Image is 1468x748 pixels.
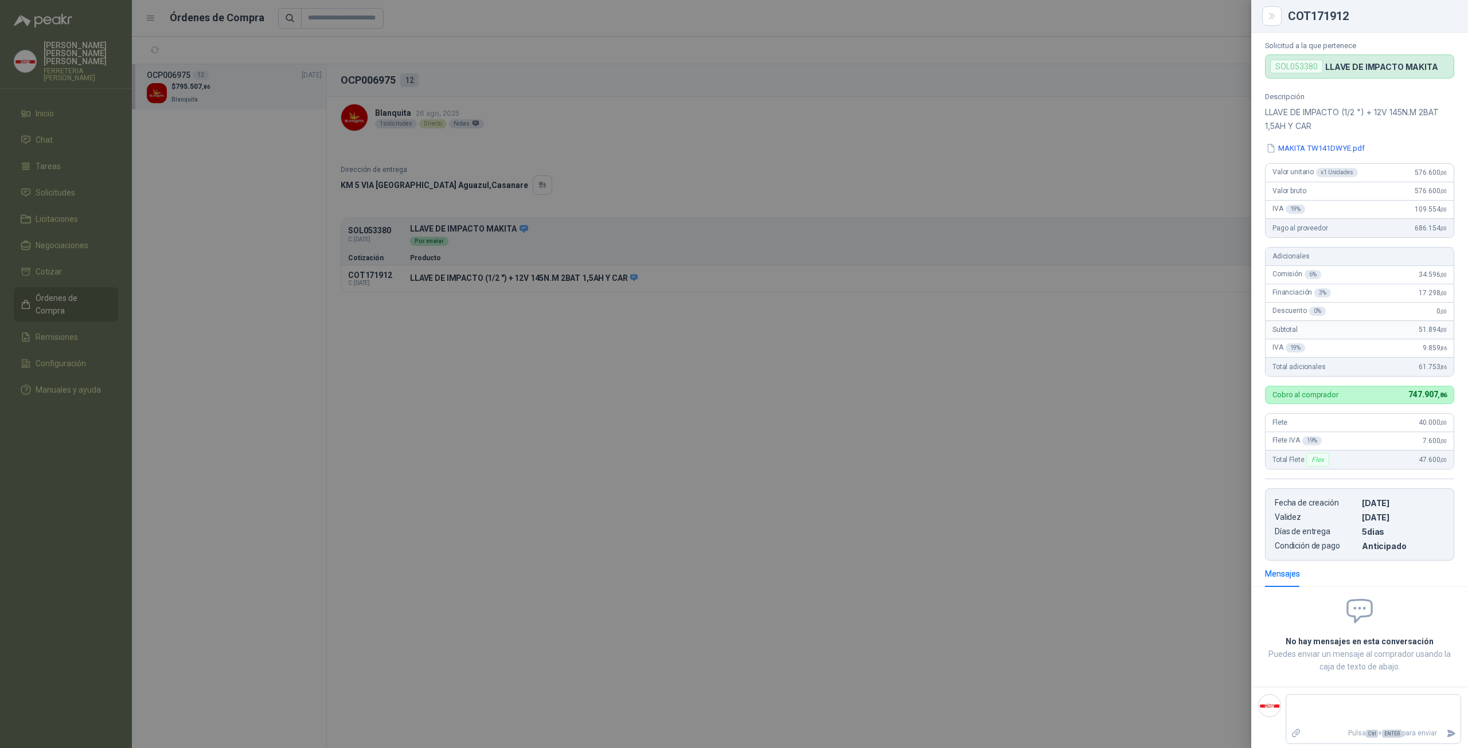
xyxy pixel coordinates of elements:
span: 0 [1436,307,1447,315]
span: ,00 [1440,225,1447,232]
p: Fecha de creación [1275,498,1357,508]
p: 5 dias [1362,527,1444,536]
span: Valor bruto [1272,187,1306,195]
span: Total Flete [1272,453,1332,467]
p: Solicitud a la que pertenece [1265,41,1454,50]
span: Comisión [1272,270,1321,279]
p: Condición de pago [1275,541,1357,551]
span: 686.154 [1415,224,1447,232]
span: Pago al proveedor [1272,224,1328,232]
span: 576.600 [1415,187,1447,195]
span: ,00 [1440,327,1447,333]
span: ,86 [1440,364,1447,370]
span: Descuento [1272,307,1326,316]
span: 17.298 [1419,289,1447,297]
span: ,00 [1440,438,1447,444]
span: 47.600 [1419,456,1447,464]
span: Ctrl [1366,730,1378,738]
div: Flex [1306,453,1329,467]
label: Adjuntar archivos [1286,723,1306,743]
span: ,00 [1440,170,1447,176]
span: 7.600 [1423,437,1447,445]
span: Flete [1272,418,1287,426]
span: IVA [1272,205,1305,214]
div: COT171912 [1288,10,1454,22]
span: ,00 [1440,206,1447,213]
div: 19 % [1302,436,1322,445]
span: 576.600 [1415,169,1447,177]
span: IVA [1272,343,1305,353]
h2: No hay mensajes en esta conversación [1265,635,1454,648]
div: SOL053380 [1270,60,1323,73]
p: Descripción [1265,92,1454,101]
p: Anticipado [1362,541,1444,551]
span: 34.596 [1419,271,1447,279]
button: MAKITA TW141DWYE.pdf [1265,142,1366,154]
span: ENTER [1382,730,1402,738]
button: Close [1265,9,1279,23]
div: Adicionales [1266,248,1454,266]
p: Puedes enviar un mensaje al comprador usando la caja de texto de abajo. [1265,648,1454,673]
p: Pulsa + para enviar [1306,723,1442,743]
div: x 1 Unidades [1316,168,1358,177]
span: ,00 [1440,308,1447,315]
div: 0 % [1309,307,1326,316]
p: Días de entrega [1275,527,1357,536]
div: Mensajes [1265,567,1300,580]
p: LLAVE DE IMPACTO (1/2 ") + 12V 145N.M 2BAT 1,5AH Y CAR [1265,105,1454,133]
span: ,00 [1440,272,1447,278]
span: 40.000 [1419,418,1447,426]
span: 51.894 [1419,326,1447,334]
p: [DATE] [1362,512,1444,522]
span: Flete IVA [1272,436,1322,445]
p: LLAVE DE IMPACTO MAKITA [1325,62,1438,72]
span: 61.753 [1419,363,1447,371]
div: 19 % [1286,343,1306,353]
img: Company Logo [1259,695,1280,716]
div: 3 % [1314,288,1331,297]
span: ,86 [1440,345,1447,351]
span: Subtotal [1272,326,1298,334]
span: ,00 [1440,290,1447,296]
span: ,86 [1438,391,1447,399]
p: Cobro al comprador [1272,391,1338,398]
span: Financiación [1272,288,1331,297]
span: 109.554 [1415,205,1447,213]
span: 9.859 [1423,344,1447,352]
span: ,00 [1440,420,1447,426]
div: Total adicionales [1266,358,1454,376]
p: [DATE] [1362,498,1444,508]
p: Validez [1275,512,1357,522]
button: Enviar [1442,723,1461,743]
span: ,00 [1440,457,1447,463]
div: 19 % [1286,205,1306,214]
span: 747.907 [1408,390,1447,399]
span: Valor unitario [1272,168,1358,177]
div: 6 % [1305,270,1321,279]
span: ,00 [1440,188,1447,194]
